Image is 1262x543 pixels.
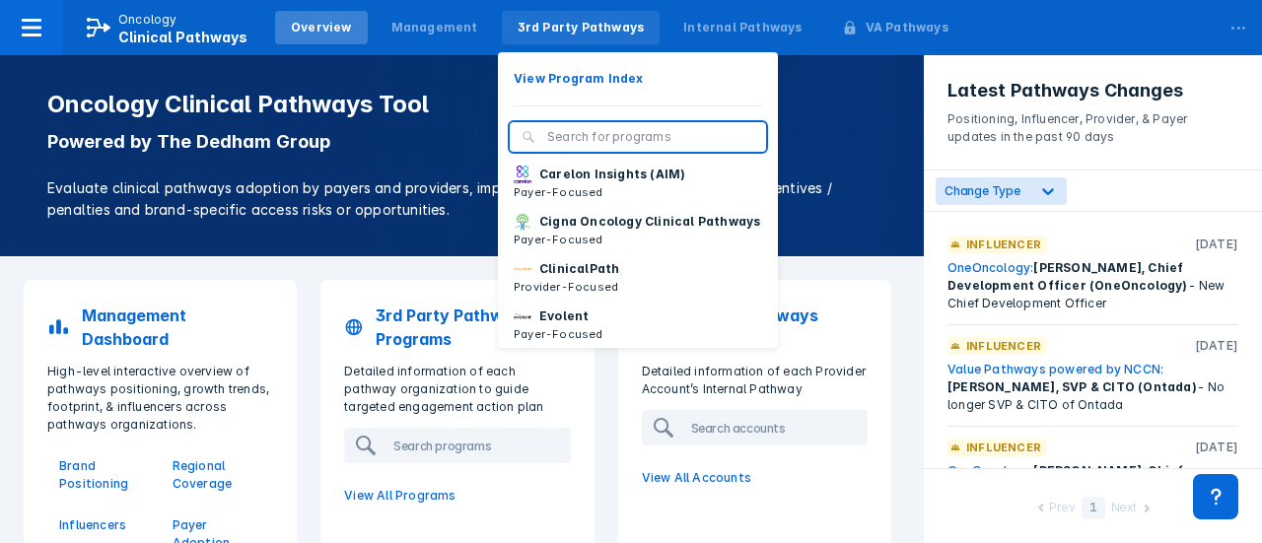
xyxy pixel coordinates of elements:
[1111,499,1137,519] div: Next
[514,213,531,231] img: cigna-oncology-clinical-pathways.png
[947,379,1197,394] span: [PERSON_NAME], SVP & CITO (Ontada)
[947,362,1163,376] a: Value Pathways powered by NCCN:
[376,304,571,351] p: 3rd Party Pathways Programs
[47,177,876,221] p: Evaluate clinical pathways adoption by payers and providers, implementation sophistication, finan...
[498,207,778,254] button: Cigna Oncology Clinical PathwaysPayer-Focused
[1195,337,1238,355] p: [DATE]
[514,307,531,325] img: new-century-health.png
[514,278,619,296] p: Provider-Focused
[947,463,1183,496] span: [PERSON_NAME], Chief Operating Officer (OneOncology)
[498,160,778,207] button: Carelon Insights (AIM)Payer-Focused
[502,11,661,44] a: 3rd Party Pathways
[386,430,591,461] input: Search programs
[332,475,582,516] a: View All Programs
[498,254,778,302] button: ClinicalPathProvider-Focused
[1219,3,1258,44] div: ...
[1195,236,1238,253] p: [DATE]
[59,457,149,493] a: Brand Positioning
[539,307,589,325] p: Evolent
[514,231,760,248] p: Payer-Focused
[514,166,531,183] img: carelon-insights.png
[332,292,582,363] a: 3rd Party Pathways Programs
[391,19,478,36] div: Management
[1049,499,1075,519] div: Prev
[1193,474,1238,519] div: Contact Support
[118,11,177,29] p: Oncology
[118,29,247,45] span: Clinical Pathways
[539,260,619,278] p: ClinicalPath
[376,11,494,44] a: Management
[539,166,685,183] p: Carelon Insights (AIM)
[514,70,644,88] p: View Program Index
[630,363,879,398] p: Detailed information of each Provider Account’s Internal Pathway
[683,412,888,443] input: Search accounts
[667,11,817,44] a: Internal Pathways
[514,183,685,201] p: Payer-Focused
[947,361,1238,414] div: - No longer SVP & CITO of Ontada
[945,183,1020,198] span: Change Type
[547,128,754,146] input: Search for programs
[173,457,262,493] a: Regional Coverage
[966,439,1041,456] p: Influencer
[59,516,149,534] a: Influencers
[1082,497,1105,519] div: 1
[947,260,1188,293] span: [PERSON_NAME], Chief Development Officer (OneOncology)
[683,19,802,36] div: Internal Pathways
[291,19,352,36] div: Overview
[498,64,778,94] button: View Program Index
[275,11,368,44] a: Overview
[539,213,760,231] p: Cigna Oncology Clinical Pathways
[630,457,879,499] a: View All Accounts
[966,337,1041,355] p: Influencer
[47,130,876,154] p: Powered by The Dedham Group
[332,363,582,416] p: Detailed information of each pathway organization to guide targeted engagement action plan
[514,260,531,278] img: via-oncology.png
[47,91,876,118] h1: Oncology Clinical Pathways Tool
[1195,439,1238,456] p: [DATE]
[947,259,1238,312] div: - New Chief Development Officer
[82,304,273,351] p: Management Dashboard
[866,19,948,36] div: VA Pathways
[947,462,1238,498] div: -
[947,463,1033,478] a: OneOncology:
[966,236,1041,253] p: Influencer
[35,292,285,363] a: Management Dashboard
[35,363,285,434] p: High-level interactive overview of pathways positioning, growth trends, footprint, & influencers ...
[947,102,1238,146] p: Positioning, Influencer, Provider, & Payer updates in the past 90 days
[514,325,603,343] p: Payer-Focused
[498,302,778,349] button: EvolentPayer-Focused
[947,260,1033,275] a: OneOncology:
[518,19,645,36] div: 3rd Party Pathways
[947,79,1238,102] h3: Latest Pathways Changes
